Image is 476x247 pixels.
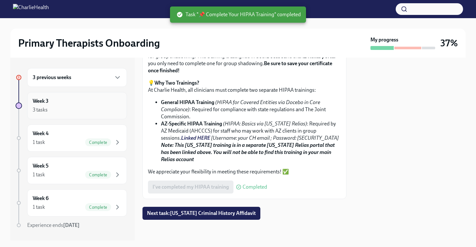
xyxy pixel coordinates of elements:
h6: 3 previous weeks [33,74,71,81]
h6: Week 3 [33,98,49,105]
span: Complete [85,205,111,210]
a: Week 61 taskComplete [16,189,127,217]
strong: My progress [370,36,398,43]
p: Your next step is to complete , which is required before you can sign up for group shadowing. Thi... [148,46,341,74]
div: 1 task [33,139,45,146]
span: Complete [85,140,111,145]
span: Complete [85,172,111,177]
em: [Username: your CH email ; Password: [SECURITY_DATA] [211,135,339,141]
a: Week 33 tasks [16,92,127,119]
button: Next task:[US_STATE] Criminal History Affidavit [142,207,260,220]
strong: General HIPAA Training [161,99,214,105]
strong: Why Two Trainings? [154,80,199,86]
h3: 37% [440,37,458,49]
li: : Required for compliance with state regulations and The Joint Commission. [161,99,341,120]
span: Task "📌 Complete Your HIPAA Training" completed [176,11,301,18]
div: 3 tasks [33,106,48,113]
strong: AZ-Specific HIPAA Training [161,121,222,127]
h2: Primary Therapists Onboarding [18,37,160,50]
em: (HIPAA for Covered Entities via Docebo in Core Compliance) [161,99,320,112]
p: 💡 At Charlie Health, all clinicians must complete two separate HIPAA trainings: [148,79,341,94]
span: Experience ends [27,222,80,228]
h6: Week 4 [33,130,49,137]
a: Week 41 taskComplete [16,124,127,152]
a: Week 51 taskComplete [16,157,127,184]
span: Completed [243,184,267,190]
img: CharlieHealth [13,4,49,14]
div: 1 task [33,171,45,178]
h6: Week 5 [33,162,49,170]
strong: Note: This [US_STATE] training is in a separate [US_STATE] Relias portal that has been linked abo... [161,142,335,162]
em: (HIPAA: Basics via [US_STATE] Relias) [223,121,307,127]
div: 1 task [33,204,45,211]
a: Linked HERE [181,135,210,141]
h6: Week 6 [33,195,49,202]
strong: [DATE] [63,222,80,228]
div: 3 previous weeks [27,68,127,87]
li: : Required by AZ Medicaid (AHCCCS) for staff who may work with AZ clients in group sessions. [161,120,341,163]
p: We appreciate your flexibility in meeting these requirements! ✅ [148,168,341,175]
span: Next task : [US_STATE] Criminal History Affidavit [147,210,256,217]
